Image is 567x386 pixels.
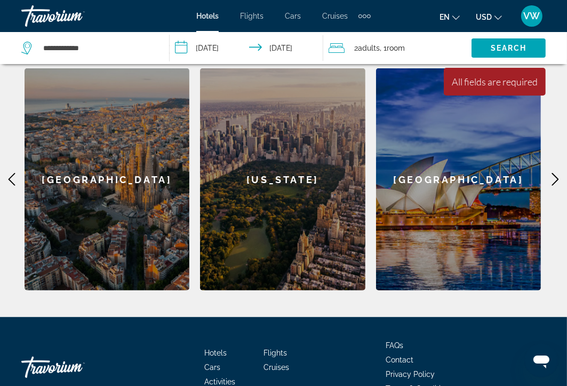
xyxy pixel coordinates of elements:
a: Privacy Policy [386,370,435,379]
button: Change language [440,9,460,25]
iframe: Botón para iniciar la ventana de mensajería [524,343,558,377]
span: en [440,13,450,21]
span: 2 [354,41,380,56]
a: Contact [386,356,413,364]
button: Travelers: 2 adults, 0 children [323,32,472,64]
span: USD [476,13,492,21]
button: Change currency [476,9,502,25]
a: [GEOGRAPHIC_DATA] [376,68,541,290]
span: VW [524,11,540,21]
a: Hotels [204,349,227,357]
span: , 1 [380,41,405,56]
a: [GEOGRAPHIC_DATA] [25,68,190,290]
span: Room [387,44,405,52]
span: Search [491,44,527,52]
a: Cruises [322,12,348,20]
a: Activities [204,377,235,386]
button: User Menu [518,5,546,27]
a: Flights [263,349,287,357]
a: Travorium [21,351,128,383]
div: All fields are required [452,76,538,88]
a: [US_STATE] [200,68,365,290]
button: Check-in date: Sep 21, 2025 Check-out date: Sep 23, 2025 [170,32,323,64]
a: Travorium [21,2,128,30]
button: Search [472,38,546,58]
a: FAQs [386,341,403,350]
button: Extra navigation items [358,7,371,25]
a: Cruises [263,363,289,372]
a: Hotels [196,12,219,20]
a: Cars [285,12,301,20]
a: Flights [240,12,263,20]
span: Adults [358,44,380,52]
a: Cars [204,363,220,372]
